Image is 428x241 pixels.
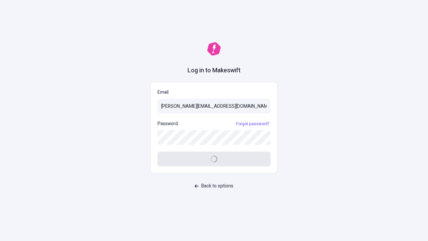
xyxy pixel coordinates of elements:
input: Email [157,99,271,113]
p: Password [157,120,178,128]
span: Back to options [201,182,233,190]
a: Forgot password? [235,121,271,127]
h1: Log in to Makeswift [188,66,240,75]
p: Email [157,89,271,96]
button: Back to options [191,180,237,192]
